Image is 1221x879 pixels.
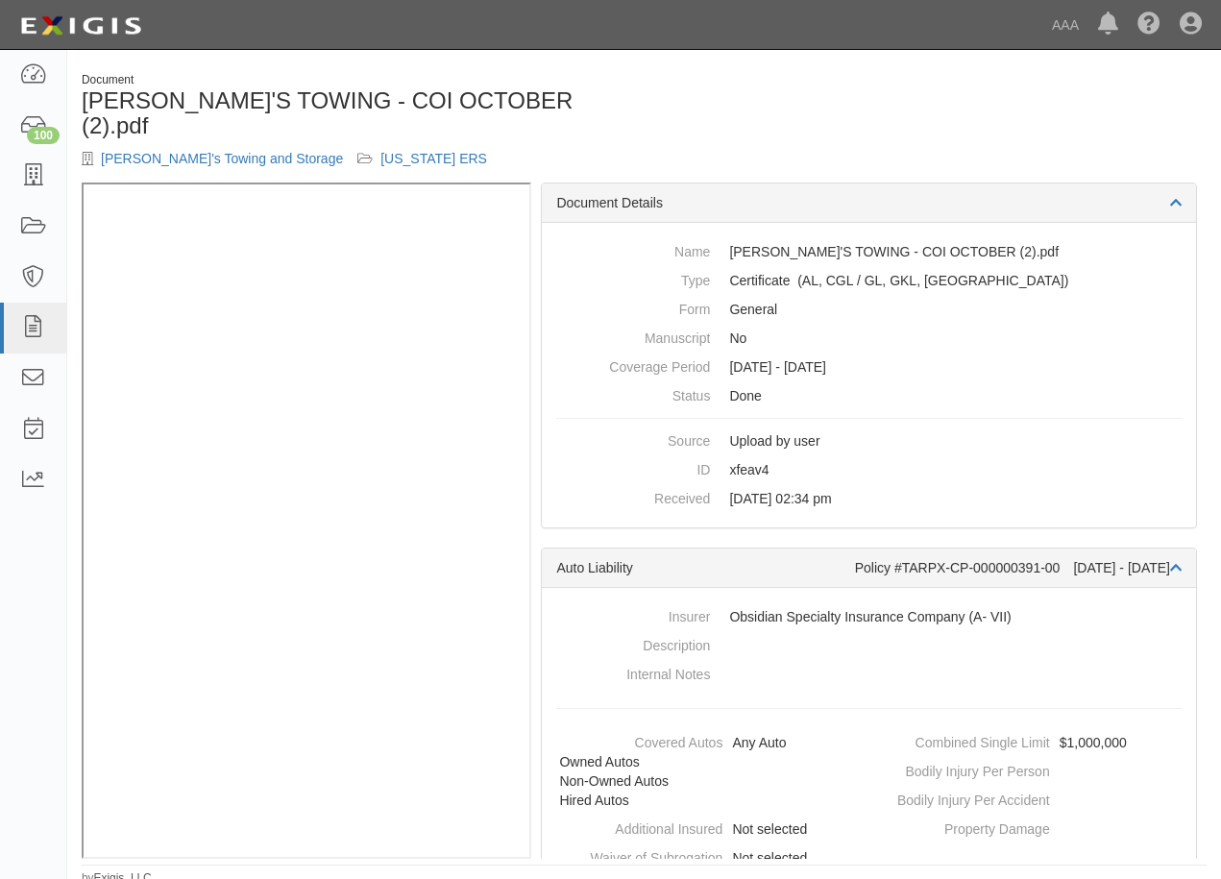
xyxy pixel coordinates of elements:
dt: Bodily Injury Per Person [877,757,1050,781]
dt: Property Damage [877,815,1050,839]
dt: ID [556,455,710,479]
dd: Auto Liability Commercial General Liability / Garage Liability Garage Keepers Liability On-Hook [556,266,1182,295]
dt: Source [556,427,710,451]
dt: Internal Notes [556,660,710,684]
dt: Type [556,266,710,290]
img: logo-5460c22ac91f19d4615b14bd174203de0afe785f0fc80cf4dbbc73dc1793850b.png [14,9,147,43]
dt: Insurer [556,602,710,626]
dt: Name [556,237,710,261]
a: AAA [1042,6,1088,44]
dd: General [556,295,1182,324]
dt: Waiver of Subrogation [549,843,722,867]
dd: [DATE] - [DATE] [556,353,1182,381]
dd: Obsidian Specialty Insurance Company (A- VII) [556,602,1182,631]
h1: [PERSON_NAME]'S TOWING - COI OCTOBER (2).pdf [82,88,630,139]
dt: Bodily Injury Per Accident [877,786,1050,810]
dt: Received [556,484,710,508]
dt: Form [556,295,710,319]
div: Policy #TARPX-CP-000000391-00 [DATE] - [DATE] [855,558,1182,577]
div: Document [82,72,630,88]
dd: Any Auto, Owned Autos, Non-Owned Autos, Hired Autos [549,728,861,815]
div: Auto Liability [556,558,854,577]
dt: Description [556,631,710,655]
dd: [PERSON_NAME]'S TOWING - COI OCTOBER (2).pdf [556,237,1182,266]
dd: No [556,324,1182,353]
dt: Covered Autos [549,728,722,752]
a: [US_STATE] ERS [380,151,487,166]
dd: Upload by user [556,427,1182,455]
i: Help Center - Complianz [1137,13,1160,37]
dd: xfeav4 [556,455,1182,484]
dt: Coverage Period [556,353,710,377]
dt: Status [556,381,710,405]
dd: Done [556,381,1182,410]
dt: Additional Insured [549,815,722,839]
div: Document Details [542,183,1196,223]
div: 100 [27,127,60,144]
dt: Manuscript [556,324,710,348]
dd: [DATE] 02:34 pm [556,484,1182,513]
a: [PERSON_NAME]'s Towing and Storage [101,151,343,166]
dt: Combined Single Limit [877,728,1050,752]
